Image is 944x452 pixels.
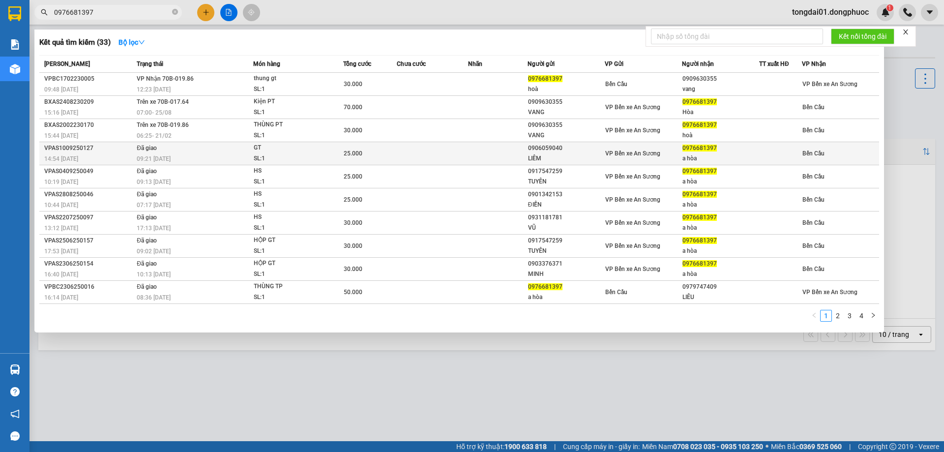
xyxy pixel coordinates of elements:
li: Next Page [867,310,879,322]
span: Trên xe 70B-019.86 [137,121,189,128]
div: VŨ [528,223,604,233]
span: close-circle [172,9,178,15]
div: HS [254,212,327,223]
span: 16:14 [DATE] [44,294,78,301]
span: 15:16 [DATE] [44,109,78,116]
div: 0903376371 [528,259,604,269]
span: 14:54 [DATE] [44,155,78,162]
div: VPBC1702230005 [44,74,134,84]
div: SL: 1 [254,200,327,211]
div: VPAS2207250097 [44,212,134,223]
div: VPAS2306250154 [44,259,134,269]
div: 0909630355 [528,120,604,130]
div: Hòa [682,107,759,118]
span: 0976681397 [682,98,717,105]
span: 25.000 [344,196,362,203]
span: right [870,312,876,318]
span: Đã giao [137,237,157,244]
span: VP Bến xe An Sương [605,127,660,134]
button: left [808,310,820,322]
span: VP Bến xe An Sương [605,219,660,226]
div: Kiện PT [254,96,327,107]
div: a hòa [528,292,604,302]
span: 30.000 [344,242,362,249]
span: Nhãn [468,60,482,67]
input: Nhập số tổng đài [651,29,823,44]
span: 0976681397 [528,75,562,82]
span: 15:44 [DATE] [44,132,78,139]
div: VPAS1009250127 [44,143,134,153]
span: 50.000 [344,289,362,296]
div: GT [254,143,327,153]
span: 25.000 [344,150,362,157]
span: Kết nối tổng đài [839,31,886,42]
span: Người gửi [528,60,555,67]
div: SL: 1 [254,269,327,280]
button: Bộ lọcdown [111,34,153,50]
span: Tổng cước [343,60,371,67]
div: ĐIỀN [528,200,604,210]
span: Đã giao [137,168,157,175]
span: VP Bến xe An Sương [802,81,857,88]
h3: Kết quả tìm kiếm ( 33 ) [39,37,111,48]
div: SL: 1 [254,177,327,187]
span: Bến Cầu [605,289,627,296]
div: SL: 1 [254,223,327,234]
span: 07:00 - 25/08 [137,109,172,116]
input: Tìm tên, số ĐT hoặc mã đơn [54,7,170,18]
div: 0917547259 [528,236,604,246]
div: a hòa [682,177,759,187]
div: LIÊU [682,292,759,302]
div: 0979747409 [682,282,759,292]
span: 13:12 [DATE] [44,225,78,232]
div: SL: 1 [254,130,327,141]
span: 25.000 [344,173,362,180]
div: TUYÊN [528,177,604,187]
span: 30.000 [344,266,362,272]
span: 30.000 [344,127,362,134]
span: VP Gửi [605,60,623,67]
img: warehouse-icon [10,364,20,375]
div: BXAS2408230209 [44,97,134,107]
div: VPAS2506250157 [44,236,134,246]
span: [PERSON_NAME] [44,60,90,67]
span: 0976681397 [682,260,717,267]
span: VP Bến xe An Sương [605,266,660,272]
div: a hòa [682,246,759,256]
span: VP Bến xe An Sương [605,196,660,203]
div: HS [254,166,327,177]
a: 2 [832,310,843,321]
li: 3 [844,310,855,322]
span: VP Bến xe An Sương [802,289,857,296]
span: 10:19 [DATE] [44,179,78,185]
a: 3 [844,310,855,321]
span: Đã giao [137,214,157,221]
div: 0906059040 [528,143,604,153]
span: 30.000 [344,219,362,226]
span: close [902,29,909,35]
span: VP Bến xe An Sương [605,242,660,249]
div: BXAS2002230170 [44,120,134,130]
span: 09:21 [DATE] [137,155,171,162]
div: VPAS2808250046 [44,189,134,200]
span: 17:13 [DATE] [137,225,171,232]
span: search [41,9,48,16]
span: 09:02 [DATE] [137,248,171,255]
span: Bến Cầu [802,242,825,249]
span: Đã giao [137,191,157,198]
div: 0901342153 [528,189,604,200]
div: VPAS0409250049 [44,166,134,177]
span: Đã giao [137,283,157,290]
div: 0909630355 [528,97,604,107]
a: 4 [856,310,867,321]
div: a hòa [682,153,759,164]
div: SL: 1 [254,246,327,257]
div: hoà [528,84,604,94]
span: 0976681397 [682,237,717,244]
div: LIÊM [528,153,604,164]
div: 0931181781 [528,212,604,223]
div: hoà [682,130,759,141]
div: SL: 1 [254,153,327,164]
span: Bến Cầu [802,150,825,157]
